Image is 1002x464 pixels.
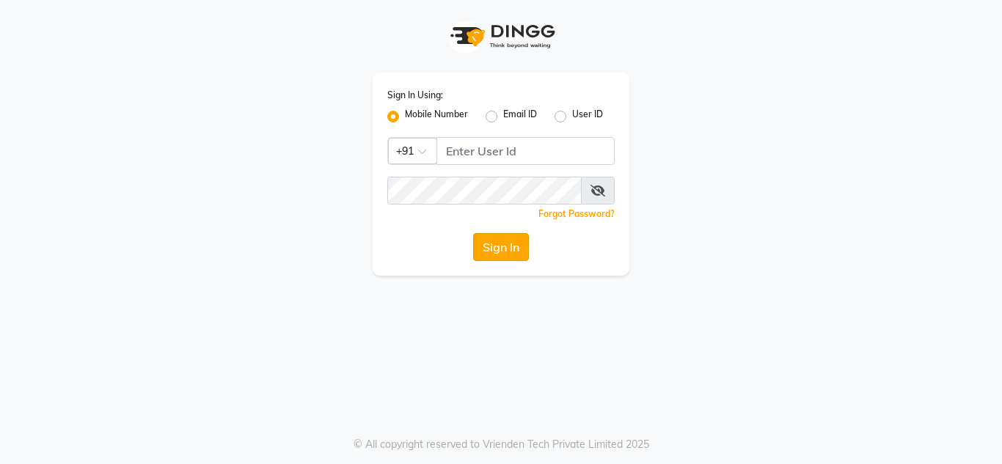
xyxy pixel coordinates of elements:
label: Mobile Number [405,108,468,125]
button: Sign In [473,233,529,261]
a: Forgot Password? [538,208,615,219]
label: Sign In Using: [387,89,443,102]
input: Username [387,177,582,205]
input: Username [436,137,615,165]
img: logo1.svg [442,15,560,58]
label: User ID [572,108,603,125]
label: Email ID [503,108,537,125]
